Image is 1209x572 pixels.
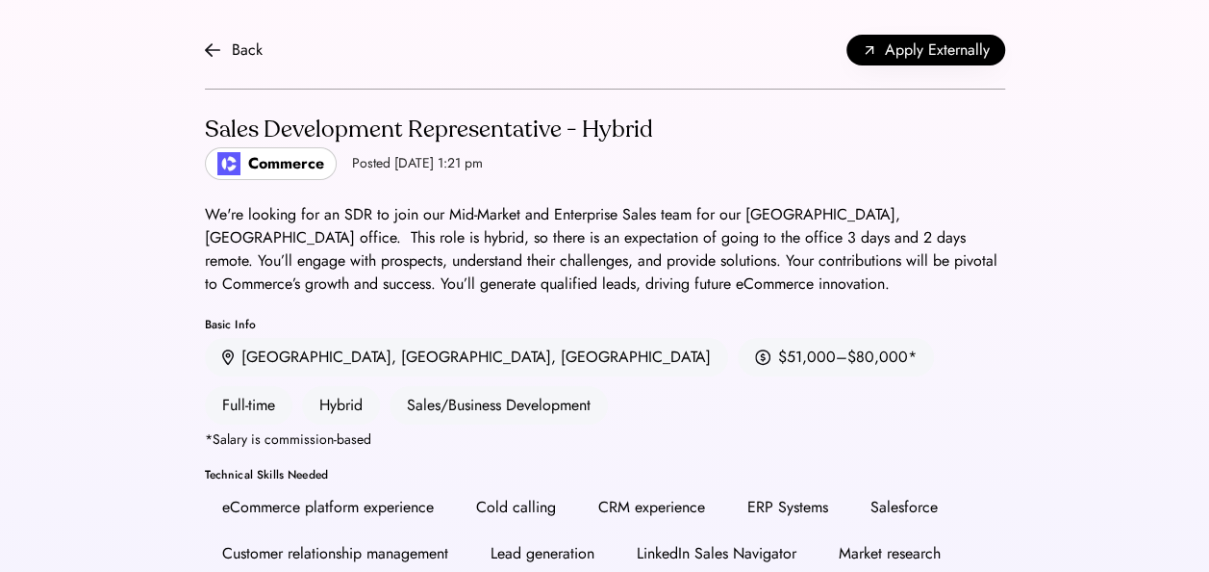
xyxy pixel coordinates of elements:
div: *Salary is commission-based [205,432,371,446]
img: poweredbycommerce_logo.jpeg [217,152,240,175]
div: Lead generation [491,542,594,565]
div: Basic Info [205,319,1005,330]
img: money.svg [755,349,770,366]
img: location.svg [222,350,234,366]
div: Salesforce [870,496,938,519]
div: Customer relationship management [222,542,448,565]
div: Sales Development Representative - Hybrid [205,115,653,145]
div: Technical Skills Needed [205,469,1005,481]
div: [GEOGRAPHIC_DATA], [GEOGRAPHIC_DATA], [GEOGRAPHIC_DATA] [241,346,711,369]
div: LinkedIn Sales Navigator [637,542,796,565]
div: Posted [DATE] 1:21 pm [352,154,483,173]
div: Hybrid [302,386,380,425]
div: Commerce [248,152,324,175]
div: eCommerce platform experience [222,496,434,519]
div: Sales/Business Development [390,386,608,425]
span: Apply Externally [885,39,990,62]
div: Back [232,39,263,62]
div: We're looking for an SDR to join our Mid-Market and Enterprise Sales team for our [GEOGRAPHIC_DAT... [205,203,1005,296]
div: ERP Systems [747,496,828,519]
div: $51,000–$80,000 [778,346,908,369]
button: Apply Externally [846,35,1005,65]
div: Cold calling [476,496,556,519]
div: Market research [839,542,941,565]
div: CRM experience [598,496,705,519]
div: Full-time [205,386,292,425]
img: arrow-back.svg [205,42,220,58]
